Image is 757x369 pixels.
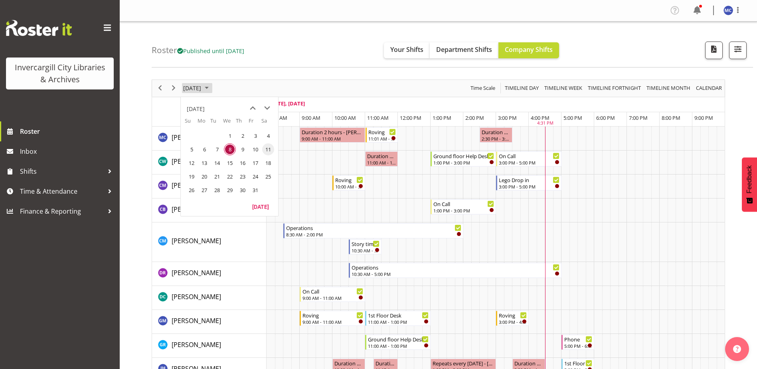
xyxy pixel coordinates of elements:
td: Cindy Mulrooney resource [152,222,267,262]
span: 4:00 PM [531,114,549,121]
td: Chamique Mamolo resource [152,175,267,198]
a: [PERSON_NAME] [172,181,221,190]
div: Operations [352,263,559,271]
button: Your Shifts [384,42,430,58]
div: Grace Roscoe-Squires"s event - Phone Begin From Wednesday, October 8, 2025 at 5:00:00 PM GMT+13:0... [561,335,594,350]
span: Sunday, October 19, 2025 [186,171,198,183]
td: Aurora Catu resource [152,127,267,151]
span: Wednesday, October 22, 2025 [224,171,236,183]
td: Gabriel McKay Smith resource [152,310,267,334]
span: 7:00 PM [629,114,648,121]
h4: Roster [152,46,244,55]
div: 1st Floor Desk [368,311,429,319]
span: Timeline Week [544,83,583,93]
button: Filter Shifts [729,42,747,59]
div: Aurora Catu"s event - Duration 1 hours - Aurora Catu Begin From Wednesday, October 8, 2025 at 2:3... [480,127,512,143]
div: previous period [153,80,167,97]
div: 11:00 AM - 1:00 PM [368,343,429,349]
div: October 8, 2025 [180,80,213,97]
button: Previous [155,83,166,93]
div: Gabriel McKay Smith"s event - Roving Begin From Wednesday, October 8, 2025 at 9:00:00 AM GMT+13:0... [300,311,365,326]
div: Duration 2 hours - [PERSON_NAME] [302,128,363,136]
span: Shifts [20,165,104,177]
span: calendar [695,83,723,93]
th: We [223,117,236,129]
span: Timeline Fortnight [587,83,642,93]
a: [PERSON_NAME] [172,340,221,349]
div: Donald Cunningham"s event - On Call Begin From Wednesday, October 8, 2025 at 9:00:00 AM GMT+13:00... [300,287,365,302]
td: Wednesday, October 8, 2025 [223,143,236,156]
button: Month [695,83,723,93]
span: 12:00 PM [400,114,421,121]
div: Story time [352,240,379,248]
div: 3:00 PM - 4:00 PM [499,319,527,325]
span: Monday, October 13, 2025 [198,157,210,169]
span: Saturday, October 25, 2025 [262,171,274,183]
button: Department Shifts [430,42,498,58]
span: [PERSON_NAME] [172,181,221,190]
div: Chamique Mamolo"s event - Lego Drop in Begin From Wednesday, October 8, 2025 at 3:00:00 PM GMT+13... [496,175,561,190]
span: [PERSON_NAME] [172,236,221,245]
img: Rosterit website logo [6,20,72,36]
button: Next [168,83,179,93]
span: Tuesday, October 21, 2025 [211,171,223,183]
img: maria-catu11656.jpg [723,6,733,15]
span: [PERSON_NAME] [172,133,221,142]
div: Gabriel McKay Smith"s event - Roving Begin From Wednesday, October 8, 2025 at 3:00:00 PM GMT+13:0... [496,311,529,326]
button: Timeline Week [543,83,584,93]
span: Saturday, October 11, 2025 [262,143,274,155]
th: Th [236,117,249,129]
div: On Call [302,287,363,295]
div: 11:01 AM - 12:00 PM [368,135,396,142]
span: Sunday, October 26, 2025 [186,184,198,196]
button: Feedback - Show survey [742,157,757,212]
div: Cindy Mulrooney"s event - Story time Begin From Wednesday, October 8, 2025 at 10:30:00 AM GMT+13:... [349,239,381,254]
span: Company Shifts [505,45,553,54]
span: Thursday, October 30, 2025 [237,184,249,196]
span: Finance & Reporting [20,205,104,217]
button: Fortnight [587,83,642,93]
div: 10:00 AM - 11:00 AM [335,183,363,190]
div: Duration 0 hours - [PERSON_NAME] [376,359,396,367]
span: [DATE] [182,83,202,93]
span: 2:00 PM [465,114,484,121]
span: Department Shifts [436,45,492,54]
span: Your Shifts [390,45,423,54]
div: Catherine Wilson"s event - Duration 1 hours - Catherine Wilson Begin From Wednesday, October 8, 2... [365,151,398,167]
div: Duration 1 hours - [PERSON_NAME] [334,359,363,367]
div: 1:00 PM - 3:00 PM [433,207,494,214]
span: [DATE], [DATE] [269,100,305,107]
span: Time & Attendance [20,185,104,197]
span: 9:00 PM [694,114,713,121]
span: Tuesday, October 14, 2025 [211,157,223,169]
a: [PERSON_NAME] [172,316,221,325]
span: Timeline Month [646,83,691,93]
td: Donald Cunningham resource [152,286,267,310]
span: Timeline Day [504,83,540,93]
span: Tuesday, October 28, 2025 [211,184,223,196]
button: Company Shifts [498,42,559,58]
div: Invercargill City Libraries & Archives [14,61,106,85]
div: Gabriel McKay Smith"s event - 1st Floor Desk Begin From Wednesday, October 8, 2025 at 11:00:00 AM... [365,311,431,326]
div: Operations [286,224,461,232]
div: 2:30 PM - 3:30 PM [482,135,510,142]
div: Cindy Mulrooney"s event - Operations Begin From Wednesday, October 8, 2025 at 8:30:00 AM GMT+13:0... [283,223,463,238]
div: Repeats every [DATE] - [PERSON_NAME] [433,359,494,367]
button: previous month [245,101,260,115]
span: Wednesday, October 29, 2025 [224,184,236,196]
a: [PERSON_NAME] [172,204,221,214]
span: Friday, October 31, 2025 [249,184,261,196]
th: Su [185,117,198,129]
span: Friday, October 10, 2025 [249,143,261,155]
img: help-xxl-2.png [733,345,741,353]
button: next month [260,101,274,115]
span: 10:00 AM [334,114,356,121]
a: [PERSON_NAME] [172,157,221,166]
span: Thursday, October 23, 2025 [237,171,249,183]
div: Grace Roscoe-Squires"s event - Ground floor Help Desk Begin From Wednesday, October 8, 2025 at 11... [365,335,431,350]
div: Debra Robinson"s event - Operations Begin From Wednesday, October 8, 2025 at 10:30:00 AM GMT+13:0... [349,263,561,278]
span: Thursday, October 16, 2025 [237,157,249,169]
div: 9:00 AM - 11:00 AM [302,295,363,301]
div: Duration 1 hours - [PERSON_NAME] [367,152,396,160]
